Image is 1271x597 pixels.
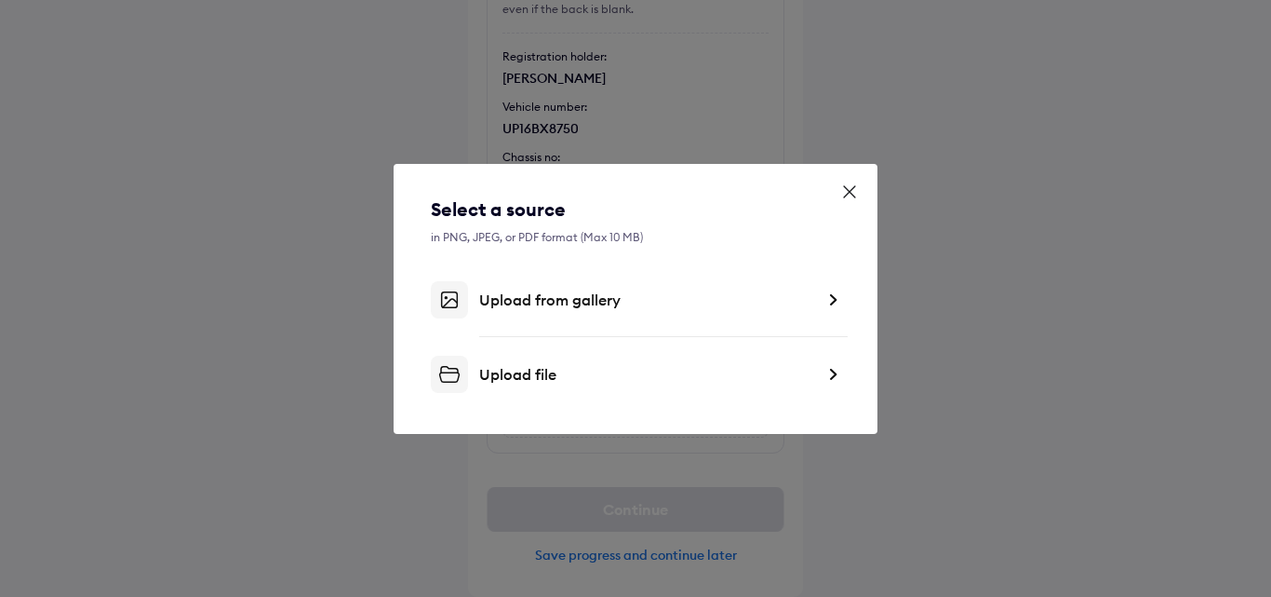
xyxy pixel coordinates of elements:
img: file-upload.svg [431,356,468,393]
div: Upload file [479,365,814,384]
div: Upload from gallery [479,291,814,309]
img: right-dark-arrow.svg [825,291,840,309]
div: in PNG, JPEG, or PDF format (Max 10 MB) [431,230,840,244]
div: Select a source [431,197,840,223]
img: gallery-upload.svg [431,281,468,319]
img: right-dark-arrow.svg [825,365,840,384]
